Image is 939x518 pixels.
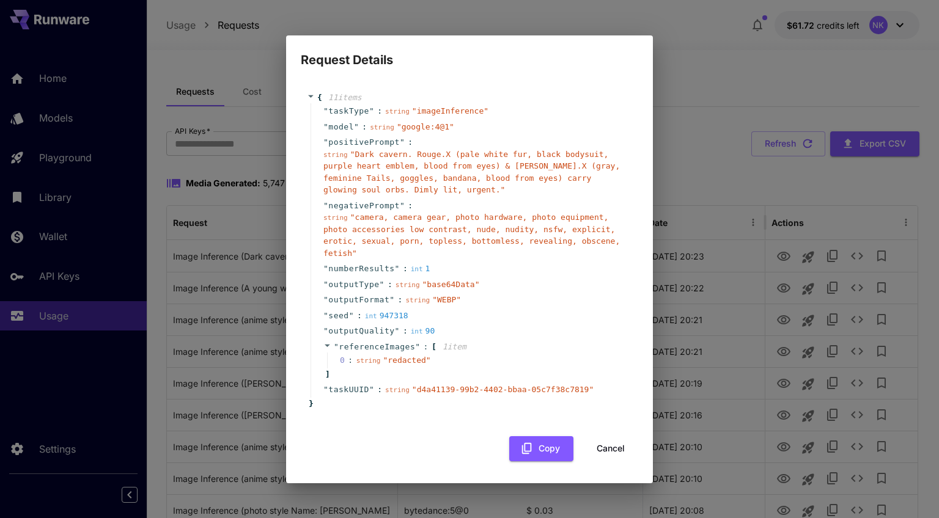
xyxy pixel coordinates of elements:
div: 947318 [365,310,408,322]
span: int [411,265,423,273]
span: " [323,137,328,147]
div: 1 [411,263,430,275]
span: int [365,312,377,320]
span: positivePrompt [328,136,400,148]
span: : [403,263,408,275]
span: string [385,108,410,115]
span: : [408,136,413,148]
span: " [323,280,328,289]
span: " [415,342,420,351]
span: string [323,151,348,159]
span: ] [323,368,330,381]
h2: Request Details [286,35,653,70]
span: string [323,214,348,222]
span: outputType [328,279,379,291]
span: : [408,200,413,212]
span: : [403,325,408,337]
span: " [400,201,405,210]
span: " [323,295,328,304]
div: : [348,354,353,367]
span: " base64Data " [422,280,480,289]
span: : [362,121,367,133]
span: outputFormat [328,294,389,306]
span: : [377,384,382,396]
span: [ [432,341,436,353]
span: " [369,385,374,394]
span: { [317,92,322,104]
span: } [307,398,314,410]
span: seed [328,310,348,322]
span: model [328,121,354,133]
span: " [323,264,328,273]
span: : [357,310,362,322]
span: numberResults [328,263,394,275]
span: " [334,342,339,351]
span: outputQuality [328,325,394,337]
div: 90 [411,325,435,337]
span: " [389,295,394,304]
span: : [377,105,382,117]
span: " d4a41139-99b2-4402-bbaa-05c7f38c7819 " [412,385,594,394]
span: " [323,122,328,131]
span: " [349,311,354,320]
span: string [356,357,381,365]
span: 1 item [443,342,466,351]
span: string [385,386,410,394]
span: " imageInference " [412,106,488,115]
span: : [424,341,429,353]
span: " WEBP " [432,295,461,304]
span: " redacted " [383,356,430,365]
button: Copy [509,436,573,461]
span: " [380,280,385,289]
span: string [405,296,430,304]
span: " camera, camera gear, photo hardware, photo equipment, photo accessories low contrast, nude, nud... [323,213,620,258]
span: " [395,264,400,273]
span: taskUUID [328,384,369,396]
span: 11 item s [328,93,362,102]
span: : [398,294,403,306]
span: " [400,137,405,147]
span: " [323,201,328,210]
span: 0 [340,354,356,367]
span: " [323,311,328,320]
span: " [354,122,359,131]
span: referenceImages [339,342,415,351]
span: string [370,123,394,131]
button: Cancel [583,436,638,461]
span: string [396,281,420,289]
span: " [323,106,328,115]
span: taskType [328,105,369,117]
span: " [369,106,374,115]
span: " [323,385,328,394]
span: negativePrompt [328,200,400,212]
span: " google:4@1 " [397,122,454,131]
span: " [323,326,328,335]
span: " [395,326,400,335]
span: int [411,327,423,335]
span: : [388,279,392,291]
span: " Dark cavern. Rouge.X (pale white fur, black bodysuit, purple heart emblem, blood from eyes) & [... [323,150,620,195]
